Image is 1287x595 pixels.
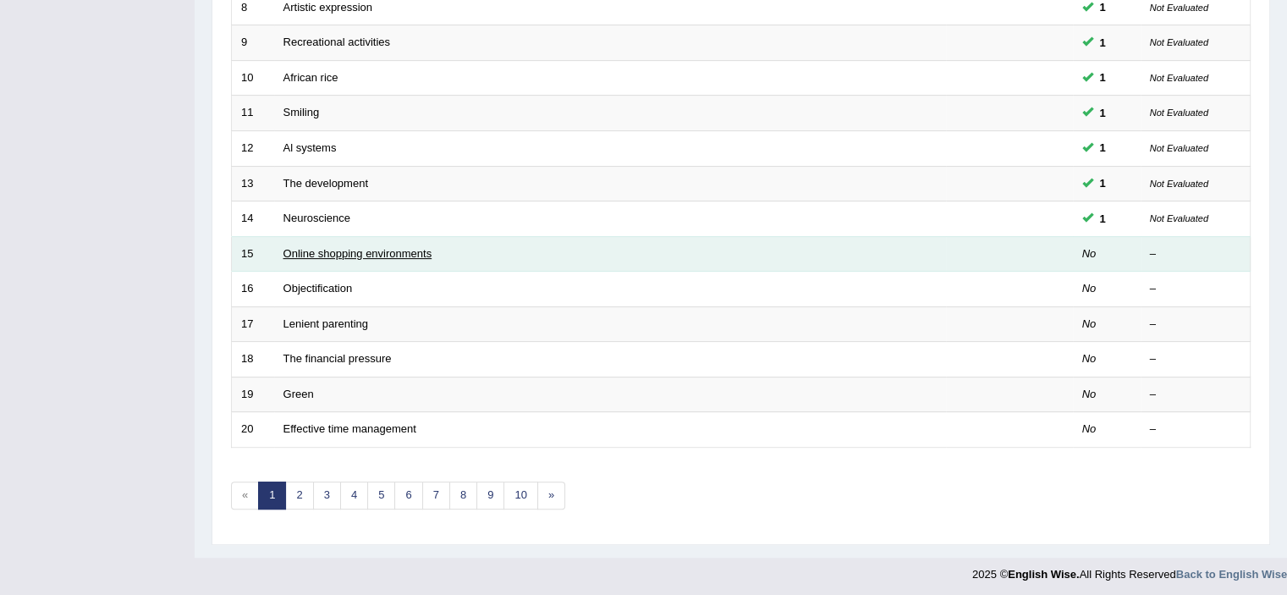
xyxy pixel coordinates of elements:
div: – [1150,246,1241,262]
a: 6 [394,482,422,510]
span: You can still take this question [1093,210,1113,228]
td: 10 [232,60,274,96]
span: You can still take this question [1093,174,1113,192]
small: Not Evaluated [1150,37,1208,47]
span: You can still take this question [1093,104,1113,122]
span: You can still take this question [1093,34,1113,52]
td: 18 [232,342,274,377]
a: African rice [283,71,338,84]
a: Back to English Wise [1176,568,1287,581]
a: The development [283,177,368,190]
a: Smiling [283,106,320,118]
em: No [1082,317,1097,330]
a: Artistic expression [283,1,372,14]
td: 16 [232,272,274,307]
small: Not Evaluated [1150,3,1208,13]
a: Objectification [283,282,353,295]
a: Online shopping environments [283,247,432,260]
a: 7 [422,482,450,510]
div: – [1150,387,1241,403]
a: 8 [449,482,477,510]
div: – [1150,421,1241,438]
a: Lenient parenting [283,317,368,330]
em: No [1082,282,1097,295]
div: – [1150,351,1241,367]
a: Green [283,388,314,400]
em: No [1082,422,1097,435]
td: 19 [232,377,274,412]
small: Not Evaluated [1150,143,1208,153]
a: Neuroscience [283,212,351,224]
td: 15 [232,236,274,272]
td: 11 [232,96,274,131]
a: 10 [503,482,537,510]
td: 9 [232,25,274,61]
a: 4 [340,482,368,510]
td: 20 [232,412,274,448]
a: The financial pressure [283,352,392,365]
div: 2025 © All Rights Reserved [972,558,1287,582]
small: Not Evaluated [1150,179,1208,189]
div: – [1150,281,1241,297]
div: – [1150,317,1241,333]
span: « [231,482,259,510]
small: Not Evaluated [1150,73,1208,83]
a: Effective time management [283,422,416,435]
a: 2 [285,482,313,510]
span: You can still take this question [1093,139,1113,157]
td: 17 [232,306,274,342]
a: » [537,482,565,510]
em: No [1082,247,1097,260]
a: Recreational activities [283,36,390,48]
em: No [1082,352,1097,365]
td: 12 [232,130,274,166]
small: Not Evaluated [1150,107,1208,118]
td: 14 [232,201,274,237]
small: Not Evaluated [1150,213,1208,223]
em: No [1082,388,1097,400]
a: 9 [476,482,504,510]
strong: English Wise. [1008,568,1079,581]
a: Al systems [283,141,337,154]
span: You can still take this question [1093,69,1113,86]
td: 13 [232,166,274,201]
a: 1 [258,482,286,510]
a: 3 [313,482,341,510]
a: 5 [367,482,395,510]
